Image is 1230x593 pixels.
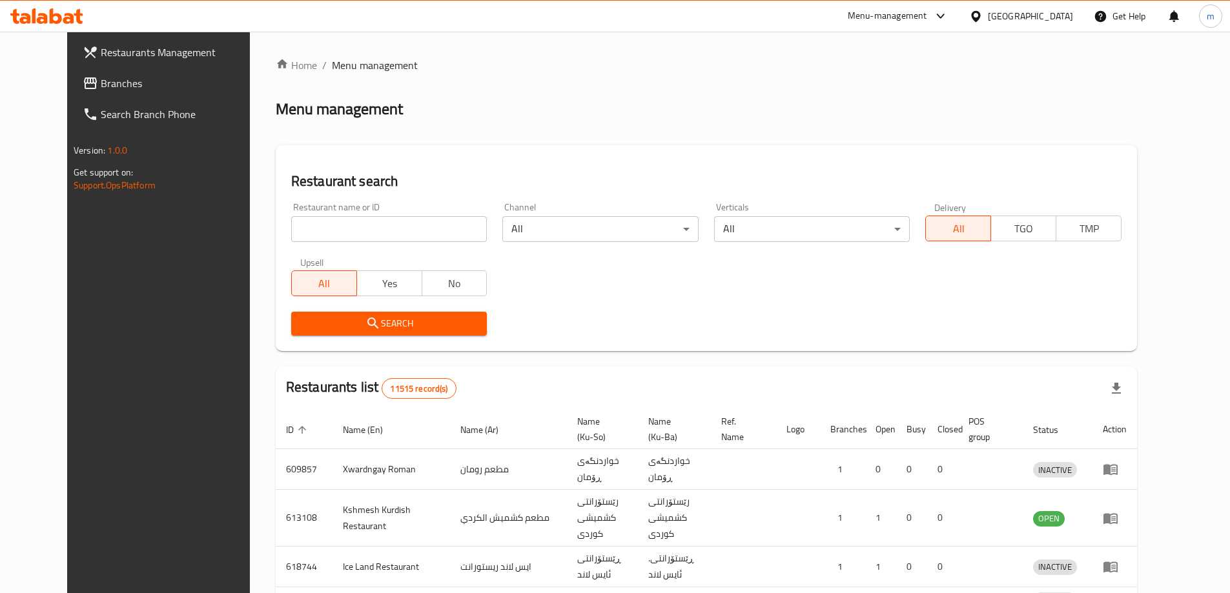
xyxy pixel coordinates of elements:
[291,172,1122,191] h2: Restaurant search
[72,68,272,99] a: Branches
[931,219,986,238] span: All
[1033,422,1075,437] span: Status
[276,490,333,547] td: 613108
[896,490,927,547] td: 0
[276,57,1137,73] nav: breadcrumb
[343,422,400,437] span: Name (En)
[502,216,699,242] div: All
[422,270,487,296] button: No
[969,414,1007,445] span: POS group
[300,257,324,266] label: Upsell
[990,216,1056,241] button: TGO
[427,274,482,293] span: No
[1207,9,1215,23] span: m
[362,274,417,293] span: Yes
[322,57,327,73] li: /
[1033,511,1065,526] span: OPEN
[896,547,927,587] td: 0
[927,547,958,587] td: 0
[927,449,958,490] td: 0
[107,142,127,159] span: 1.0.0
[291,216,487,242] input: Search for restaurant name or ID..
[333,547,450,587] td: Ice Land Restaurant
[72,37,272,68] a: Restaurants Management
[382,378,456,399] div: Total records count
[72,99,272,130] a: Search Branch Phone
[638,449,711,490] td: خواردنگەی ڕۆمان
[996,219,1051,238] span: TGO
[1033,462,1077,477] div: INACTIVE
[820,449,865,490] td: 1
[460,422,515,437] span: Name (Ar)
[276,99,403,119] h2: Menu management
[865,490,896,547] td: 1
[1103,559,1127,574] div: Menu
[74,164,133,181] span: Get support on:
[638,490,711,547] td: رێستۆرانتی کشمیشى كوردى
[101,45,262,60] span: Restaurants Management
[927,490,958,547] td: 0
[333,449,450,490] td: Xwardngay Roman
[286,377,456,399] h2: Restaurants list
[74,177,156,194] a: Support.OpsPlatform
[101,106,262,122] span: Search Branch Phone
[925,216,991,241] button: All
[302,316,477,332] span: Search
[1061,219,1116,238] span: TMP
[848,8,927,24] div: Menu-management
[450,547,567,587] td: ايس لاند ريستورانت
[297,274,352,293] span: All
[648,414,695,445] span: Name (Ku-Ba)
[865,410,896,449] th: Open
[1033,511,1065,527] div: OPEN
[927,410,958,449] th: Closed
[567,449,638,490] td: خواردنگەی ڕۆمان
[450,449,567,490] td: مطعم رومان
[276,449,333,490] td: 609857
[1103,461,1127,477] div: Menu
[577,414,622,445] span: Name (Ku-So)
[1103,510,1127,526] div: Menu
[1033,559,1077,574] span: INACTIVE
[896,449,927,490] td: 0
[988,9,1073,23] div: [GEOGRAPHIC_DATA]
[820,547,865,587] td: 1
[74,142,105,159] span: Version:
[1056,216,1122,241] button: TMP
[1033,463,1077,477] span: INACTIVE
[382,383,455,395] span: 11515 record(s)
[332,57,418,73] span: Menu management
[865,547,896,587] td: 1
[638,547,711,587] td: .ڕێستۆرانتی ئایس لاند
[714,216,910,242] div: All
[896,410,927,449] th: Busy
[1101,373,1132,404] div: Export file
[721,414,761,445] span: Ref. Name
[276,57,317,73] a: Home
[1092,410,1137,449] th: Action
[450,490,567,547] td: مطعم كشميش الكردي
[291,312,487,336] button: Search
[101,75,262,91] span: Branches
[820,410,865,449] th: Branches
[333,490,450,547] td: Kshmesh Kurdish Restaurant
[291,270,357,296] button: All
[276,547,333,587] td: 618744
[356,270,422,296] button: Yes
[567,547,638,587] td: ڕێستۆرانتی ئایس لاند
[820,490,865,547] td: 1
[934,203,967,212] label: Delivery
[567,490,638,547] td: رێستۆرانتی کشمیشى كوردى
[776,410,820,449] th: Logo
[865,449,896,490] td: 0
[286,422,311,437] span: ID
